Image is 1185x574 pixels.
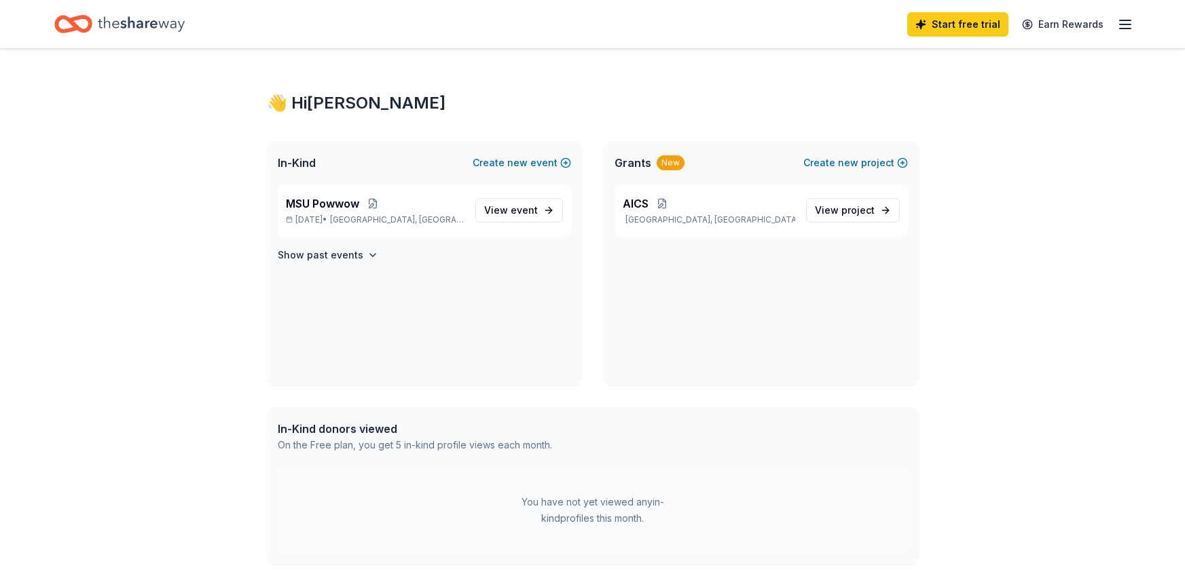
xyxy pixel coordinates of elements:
[803,155,908,171] button: Createnewproject
[286,214,464,225] p: [DATE] •
[511,204,538,216] span: event
[278,437,552,453] div: On the Free plan, you get 5 in-kind profile views each month.
[54,8,185,40] a: Home
[475,198,563,223] a: View event
[278,421,552,437] div: In-Kind donors viewed
[615,155,651,171] span: Grants
[507,155,528,171] span: new
[1014,12,1112,37] a: Earn Rewards
[278,247,363,263] h4: Show past events
[623,214,795,225] p: [GEOGRAPHIC_DATA], [GEOGRAPHIC_DATA]
[657,155,685,170] div: New
[623,195,649,212] span: AICS
[330,214,464,225] span: [GEOGRAPHIC_DATA], [GEOGRAPHIC_DATA]
[841,204,875,216] span: project
[484,202,538,218] span: View
[278,155,316,171] span: In-Kind
[508,494,678,527] div: You have not yet viewed any in-kind profiles this month.
[286,195,359,212] span: MSU Powwow
[267,92,919,114] div: 👋 Hi [PERSON_NAME]
[838,155,858,171] span: new
[806,198,900,223] a: View project
[907,12,1008,37] a: Start free trial
[278,247,378,263] button: Show past events
[473,155,571,171] button: Createnewevent
[815,202,875,218] span: View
